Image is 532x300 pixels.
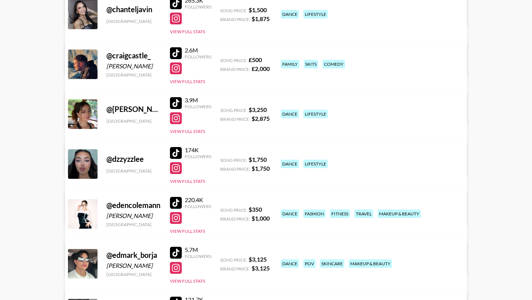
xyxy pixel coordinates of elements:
div: comedy [323,60,345,68]
strong: £ 2,000 [252,65,270,72]
div: pov [303,259,316,268]
span: Brand Price: [220,67,250,72]
strong: $ 1,500 [249,6,267,13]
div: [GEOGRAPHIC_DATA] [106,222,161,227]
strong: $ 1,000 [252,215,270,222]
div: makeup & beauty [349,259,392,268]
div: lifestyle [303,160,328,168]
span: Song Price: [220,157,247,163]
span: Song Price: [220,8,247,13]
div: @ edencolemann [106,201,161,210]
strong: $ 1,750 [252,165,270,172]
div: dance [281,209,299,218]
div: [PERSON_NAME] [106,62,161,70]
div: fashion [303,209,325,218]
strong: $ 3,125 [252,265,270,272]
div: [GEOGRAPHIC_DATA] [106,72,161,78]
div: [PERSON_NAME] [106,262,161,269]
div: Followers [185,54,211,59]
div: [GEOGRAPHIC_DATA] [106,18,161,24]
div: skits [304,60,318,68]
button: View Full Stats [170,129,205,134]
div: 5.7M [185,246,211,253]
div: Followers [185,4,211,10]
span: Song Price: [220,108,247,113]
span: Brand Price: [220,266,250,272]
span: Brand Price: [220,116,250,122]
strong: $ 350 [249,206,262,213]
div: makeup & beauty [378,209,421,218]
strong: $ 1,875 [252,15,270,22]
div: dance [281,160,299,168]
div: Followers [185,104,211,109]
strong: $ 2,875 [252,115,270,122]
button: View Full Stats [170,228,205,234]
button: View Full Stats [170,79,205,84]
div: Followers [185,154,211,159]
div: lifestyle [303,110,328,118]
span: Brand Price: [220,17,250,22]
div: travel [354,209,373,218]
div: @ edmark_borja [106,250,161,260]
div: dance [281,10,299,18]
strong: £ 500 [249,56,262,63]
button: View Full Stats [170,178,205,184]
div: family [281,60,299,68]
strong: $ 3,125 [249,256,267,263]
button: View Full Stats [170,278,205,284]
span: Song Price: [220,207,247,213]
div: fitness [330,209,350,218]
strong: $ 1,750 [249,156,267,163]
div: lifestyle [303,10,328,18]
span: Brand Price: [220,216,250,222]
span: Song Price: [220,58,247,63]
div: 3.9M [185,96,211,104]
span: Brand Price: [220,166,250,172]
div: 174K [185,146,211,154]
div: Followers [185,253,211,259]
div: 2.6M [185,47,211,54]
div: [GEOGRAPHIC_DATA] [106,118,161,124]
button: View Full Stats [170,29,205,34]
div: @ craigcastle_ [106,51,161,60]
div: [GEOGRAPHIC_DATA] [106,168,161,174]
div: 220.4K [185,196,211,204]
span: Song Price: [220,257,247,263]
div: @ [PERSON_NAME] [106,105,161,114]
div: @ chanteljavin [106,5,161,14]
div: Followers [185,204,211,209]
div: [PERSON_NAME] [106,212,161,219]
div: @ dzzyzzlee [106,154,161,164]
div: dance [281,110,299,118]
div: [GEOGRAPHIC_DATA] [106,272,161,277]
div: dance [281,259,299,268]
div: skincare [320,259,344,268]
strong: $ 3,250 [249,106,267,113]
